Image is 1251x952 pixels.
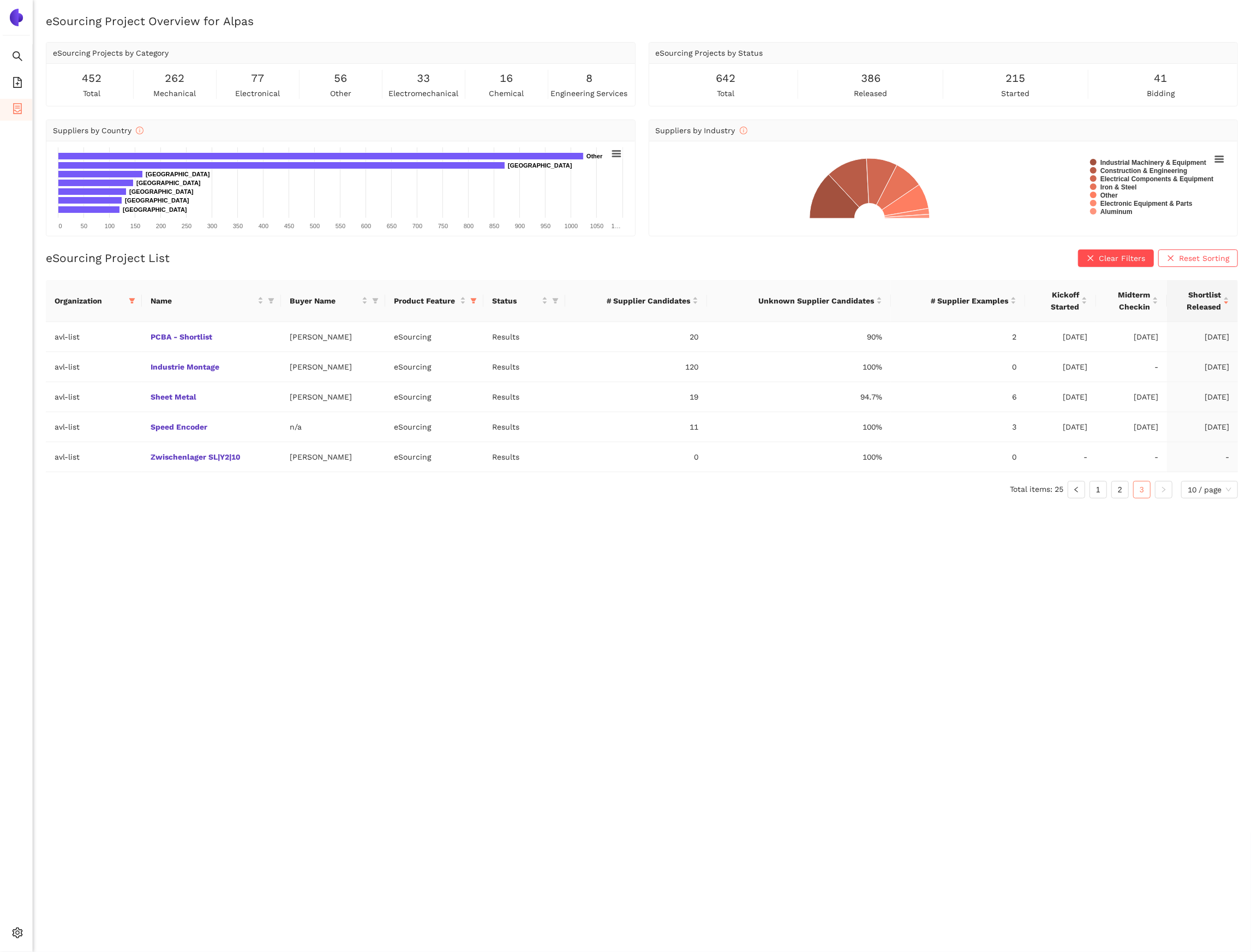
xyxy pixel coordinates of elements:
text: 200 [156,223,166,229]
span: filter [552,297,559,304]
text: Other [1100,192,1118,199]
span: # Supplier Candidates [574,295,690,307]
span: Unknown Supplier Candidates [716,295,874,307]
span: filter [266,293,277,309]
span: container [12,99,23,121]
button: closeReset Sorting [1158,249,1238,267]
span: Name [151,295,255,307]
td: Results [483,382,565,412]
text: Aluminum [1100,208,1133,216]
td: 120 [565,352,707,382]
span: close [1167,254,1175,263]
th: this column's title is Buyer Name,this column is sortable [281,280,385,322]
a: 3 [1134,481,1150,498]
th: this column's title is Status,this column is sortable [483,280,565,322]
td: [DATE] [1025,412,1096,442]
text: 600 [361,223,371,229]
th: this column's title is # Supplier Examples,this column is sortable [891,280,1025,322]
span: filter [470,297,477,304]
h2: eSourcing Project List [46,250,170,266]
span: chemical [489,87,524,99]
text: [GEOGRAPHIC_DATA] [123,206,187,213]
td: eSourcing [385,352,483,382]
td: 0 [565,442,707,472]
text: Electrical Components & Equipment [1100,175,1213,183]
text: 500 [310,223,320,229]
td: 19 [565,382,707,412]
span: other [330,87,351,99]
span: setting [12,924,23,945]
span: filter [129,297,135,304]
td: 2 [891,322,1025,352]
td: eSourcing [385,322,483,352]
td: [DATE] [1167,352,1238,382]
td: [PERSON_NAME] [281,352,385,382]
td: - [1096,442,1167,472]
span: engineering services [550,87,627,99]
td: Results [483,322,565,352]
span: 16 [500,70,513,87]
td: eSourcing [385,442,483,472]
span: 642 [716,70,735,87]
text: 550 [336,223,345,229]
span: 215 [1006,70,1026,87]
td: - [1096,352,1167,382]
li: Next Page [1155,481,1172,498]
span: close [1087,254,1094,263]
text: [GEOGRAPHIC_DATA] [146,171,210,177]
text: 50 [81,223,87,229]
th: this column's title is Kickoff Started,this column is sortable [1025,280,1096,322]
span: 452 [82,70,101,87]
li: Previous Page [1068,481,1085,498]
span: Product Feature [394,295,458,307]
td: [PERSON_NAME] [281,442,385,472]
th: this column's title is # Supplier Candidates,this column is sortable [565,280,707,322]
span: Kickoff Started [1034,289,1079,313]
text: [GEOGRAPHIC_DATA] [125,197,189,204]
a: 1 [1090,481,1106,498]
span: mechanical [153,87,196,99]
img: Logo [8,9,25,26]
span: electromechanical [388,87,458,99]
td: 94.7% [707,382,891,412]
span: started [1002,87,1030,99]
span: 56 [334,70,347,87]
td: avl-list [46,382,142,412]
td: [PERSON_NAME] [281,322,385,352]
span: right [1160,486,1167,493]
td: 0 [891,352,1025,382]
span: Clear Filters [1099,252,1145,264]
td: 100% [707,442,891,472]
button: closeClear Filters [1078,249,1154,267]
span: Buyer Name [290,295,360,307]
text: 300 [207,223,217,229]
text: 650 [387,223,397,229]
span: Status [492,295,540,307]
span: filter [268,297,274,304]
text: Other [586,153,603,159]
span: left [1073,486,1080,493]
td: [DATE] [1167,322,1238,352]
td: Results [483,352,565,382]
text: [GEOGRAPHIC_DATA] [129,188,194,195]
text: 850 [489,223,499,229]
text: 350 [233,223,243,229]
td: [DATE] [1096,322,1167,352]
span: 77 [251,70,264,87]
text: 1050 [590,223,603,229]
a: 2 [1112,481,1128,498]
span: 262 [165,70,184,87]
span: file-add [12,73,23,95]
th: this column's title is Product Feature,this column is sortable [385,280,483,322]
text: Industrial Machinery & Equipment [1100,159,1206,166]
span: info-circle [740,127,747,134]
th: this column's title is Name,this column is sortable [142,280,281,322]
text: 150 [130,223,140,229]
h2: eSourcing Project Overview for Alpas [46,13,1238,29]
button: right [1155,481,1172,498]
text: 1… [612,223,621,229]
span: released [854,87,887,99]
td: n/a [281,412,385,442]
span: Shortlist Released [1176,289,1221,313]
td: [DATE] [1167,412,1238,442]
